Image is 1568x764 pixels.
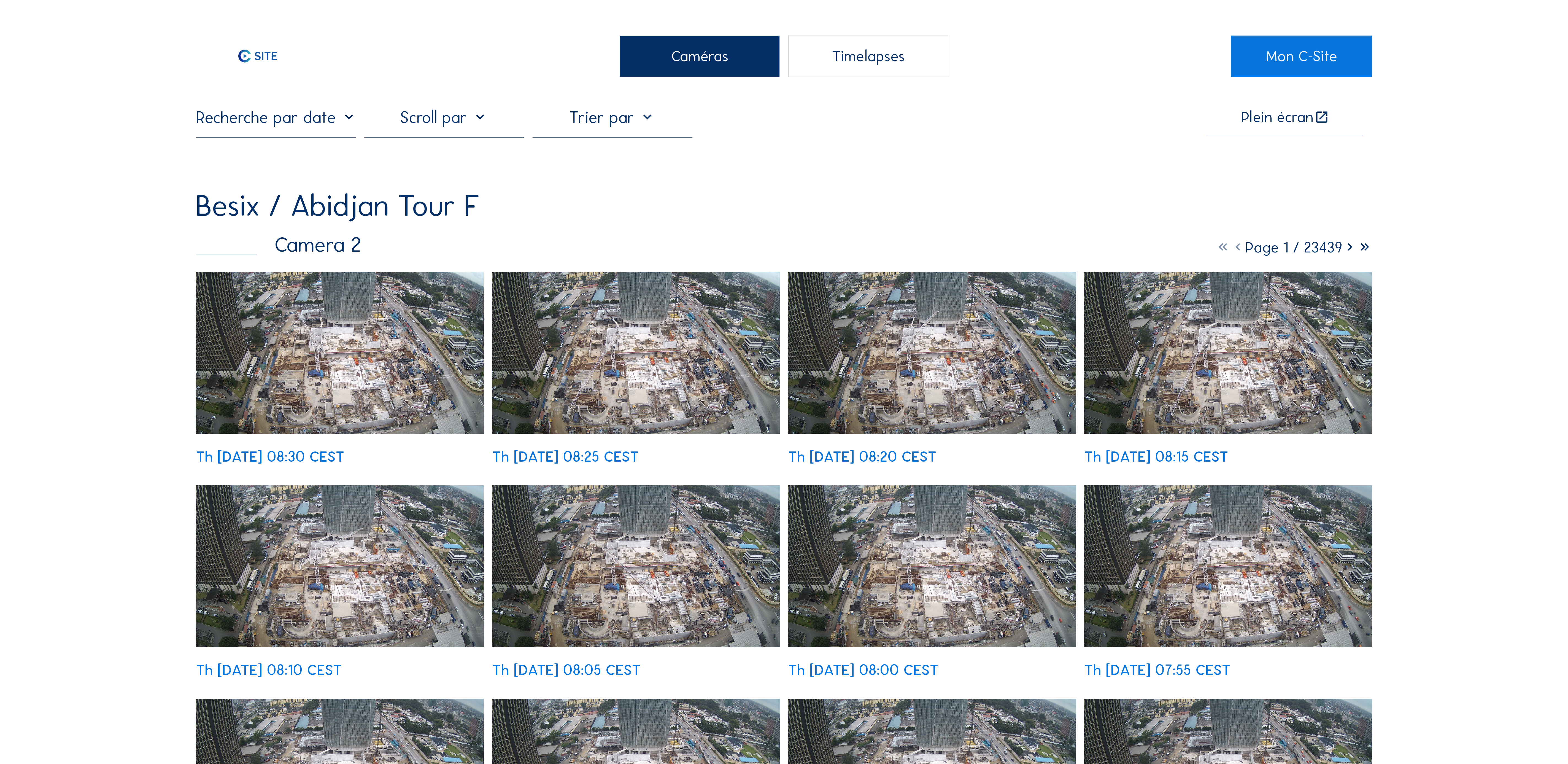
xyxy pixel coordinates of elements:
[196,36,337,77] a: C-SITE Logo
[788,449,937,464] div: Th [DATE] 08:20 CEST
[196,234,361,255] div: Camera 2
[196,449,344,464] div: Th [DATE] 08:30 CEST
[1245,238,1342,256] span: Page 1 / 23439
[196,36,319,77] img: C-SITE Logo
[788,272,1076,434] img: image_53410643
[196,107,356,127] input: Recherche par date 󰅀
[1084,485,1372,647] img: image_53410030
[788,36,948,77] div: Timelapses
[788,485,1076,647] img: image_53410137
[196,485,484,647] img: image_53410444
[1084,663,1230,677] div: Th [DATE] 07:55 CEST
[196,272,484,434] img: image_53411005
[196,191,480,220] div: Besix / Abidjan Tour F
[492,663,641,677] div: Th [DATE] 08:05 CEST
[620,36,779,77] div: Caméras
[1241,110,1313,125] div: Plein écran
[196,663,342,677] div: Th [DATE] 08:10 CEST
[1084,449,1228,464] div: Th [DATE] 08:15 CEST
[788,663,938,677] div: Th [DATE] 08:00 CEST
[1084,272,1372,434] img: image_53410554
[492,449,639,464] div: Th [DATE] 08:25 CEST
[1231,36,1372,77] a: Mon C-Site
[492,485,780,647] img: image_53410229
[492,272,780,434] img: image_53410789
